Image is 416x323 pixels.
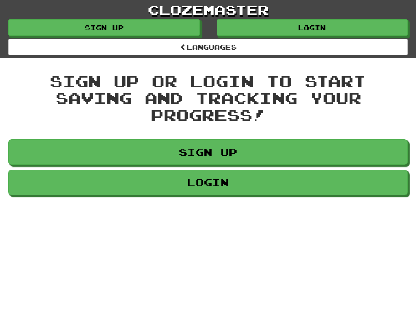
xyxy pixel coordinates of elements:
a: Languages [8,39,408,55]
a: Sign up [8,139,408,165]
a: Login [217,19,408,36]
a: Sign up [8,19,200,36]
a: Login [8,170,408,195]
div: Sign up or login to start saving and tracking your progress! [8,73,408,124]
